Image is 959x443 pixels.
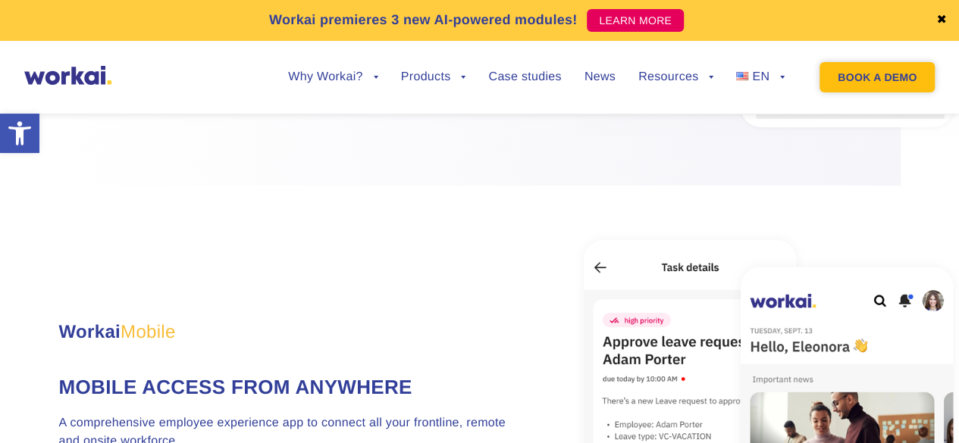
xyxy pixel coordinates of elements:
[8,313,417,435] iframe: Popup CTA
[638,71,713,83] a: Resources
[269,10,578,30] p: Workai premieres 3 new AI-powered modules!
[401,71,466,83] a: Products
[587,9,684,32] a: LEARN MORE
[752,70,769,83] span: EN
[288,71,378,83] a: Why Workai?
[584,71,616,83] a: News
[820,62,935,92] a: BOOK A DEMO
[488,71,561,83] a: Case studies
[936,14,947,27] a: ✖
